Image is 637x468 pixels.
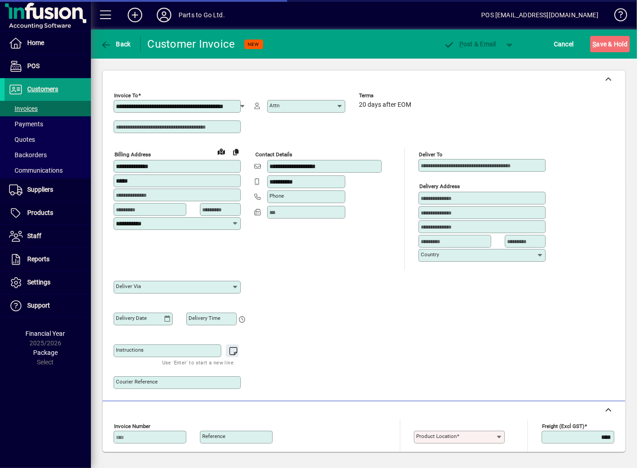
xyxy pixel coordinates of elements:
[27,302,50,309] span: Support
[214,144,229,159] a: View on map
[33,349,58,356] span: Package
[116,283,141,289] mat-label: Deliver via
[590,36,630,52] button: Save & Hold
[116,378,158,385] mat-label: Courier Reference
[120,7,149,23] button: Add
[269,193,284,199] mat-label: Phone
[5,32,91,55] a: Home
[26,330,65,337] span: Financial Year
[5,163,91,178] a: Communications
[114,423,150,429] mat-label: Invoice number
[148,37,235,51] div: Customer Invoice
[554,37,574,51] span: Cancel
[592,37,627,51] span: ave & Hold
[116,347,144,353] mat-label: Instructions
[439,36,501,52] button: Post & Email
[359,93,413,99] span: Terms
[5,248,91,271] a: Reports
[359,101,411,109] span: 20 days after EOM
[229,144,243,159] button: Copy to Delivery address
[179,8,225,22] div: Parts to Go Ltd.
[114,92,138,99] mat-label: Invoice To
[27,62,40,70] span: POS
[9,120,43,128] span: Payments
[189,315,220,321] mat-label: Delivery time
[443,40,496,48] span: ost & Email
[27,186,53,193] span: Suppliers
[5,147,91,163] a: Backorders
[27,209,53,216] span: Products
[481,8,598,22] div: POS [EMAIL_ADDRESS][DOMAIN_NAME]
[27,232,41,239] span: Staff
[202,433,225,439] mat-label: Reference
[27,255,50,263] span: Reports
[5,132,91,147] a: Quotes
[98,36,133,52] button: Back
[116,315,147,321] mat-label: Delivery date
[5,101,91,116] a: Invoices
[416,433,457,439] mat-label: Product location
[149,7,179,23] button: Profile
[248,41,259,47] span: NEW
[5,225,91,248] a: Staff
[607,2,626,31] a: Knowledge Base
[5,202,91,224] a: Products
[5,179,91,201] a: Suppliers
[459,40,463,48] span: P
[5,271,91,294] a: Settings
[100,40,131,48] span: Back
[9,167,63,174] span: Communications
[27,279,50,286] span: Settings
[9,136,35,143] span: Quotes
[9,105,38,112] span: Invoices
[552,36,576,52] button: Cancel
[27,39,44,46] span: Home
[421,251,439,258] mat-label: Country
[269,102,279,109] mat-label: Attn
[592,40,596,48] span: S
[5,116,91,132] a: Payments
[5,294,91,317] a: Support
[9,151,47,159] span: Backorders
[542,423,584,429] mat-label: Freight (excl GST)
[5,55,91,78] a: POS
[91,36,141,52] app-page-header-button: Back
[27,85,58,93] span: Customers
[419,151,443,158] mat-label: Deliver To
[162,357,234,368] mat-hint: Use 'Enter' to start a new line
